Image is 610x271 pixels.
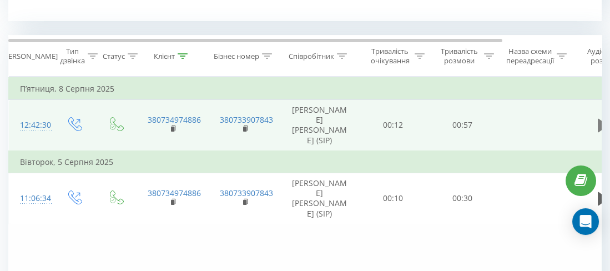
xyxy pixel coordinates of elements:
td: 00:30 [428,173,497,224]
div: Статус [103,52,125,61]
div: Бізнес номер [214,52,259,61]
div: Співробітник [289,52,334,61]
td: 00:57 [428,100,497,151]
div: Тип дзвінка [60,47,85,66]
div: [PERSON_NAME] [2,52,58,61]
div: Клієнт [154,52,175,61]
td: [PERSON_NAME] [PERSON_NAME] (SIP) [281,173,359,224]
td: 00:12 [359,100,428,151]
div: Тривалість розмови [437,47,481,66]
td: [PERSON_NAME] [PERSON_NAME] (SIP) [281,100,359,151]
a: 380734974886 [148,188,201,198]
a: 380734974886 [148,114,201,125]
a: 380733907843 [220,188,273,198]
div: Назва схеми переадресації [506,47,554,66]
td: 00:10 [359,173,428,224]
div: Тривалість очікування [368,47,412,66]
div: 11:06:34 [20,188,42,209]
div: 12:42:30 [20,114,42,136]
a: 380733907843 [220,114,273,125]
div: Open Intercom Messenger [572,208,599,235]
